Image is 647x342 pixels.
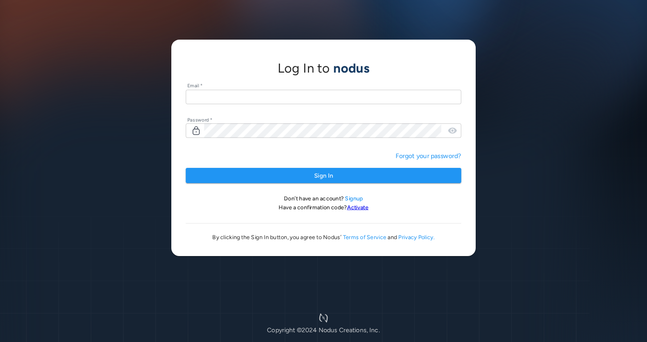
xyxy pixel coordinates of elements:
a: Terms of Service [343,234,387,241]
a: Forgot your password? [396,152,461,159]
img: footer-icon.18a0272c261a8398a0b39c01e7fcfdea.svg [301,313,346,322]
button: toggle password visibility [445,122,461,138]
span: nodus [333,61,369,76]
p: Copyright ©2024 Nodus Creations, Inc. [267,326,380,335]
h6: Don’t have an account? Have a confirmation code? [186,195,461,212]
a: Activate [347,204,368,211]
a: Privacy Policy. [398,234,435,241]
h4: Log In to [278,61,370,76]
button: Sign In [186,168,461,183]
a: Signup [345,195,363,202]
p: By clicking the Sign In button, you agree to Nodus’ and [186,234,461,242]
